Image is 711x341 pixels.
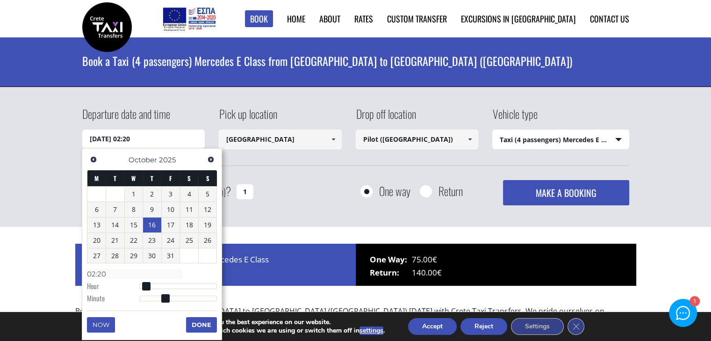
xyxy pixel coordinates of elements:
a: 10 [162,202,180,217]
a: Book [245,10,273,28]
button: Reject [460,318,507,335]
a: 22 [125,233,143,248]
img: Crete Taxi Transfers | Book a Taxi transfer from Chania airport to Pilot (Georgioupolis) | Crete ... [82,2,132,52]
input: Select drop-off location [356,130,479,149]
label: Pick up location [219,106,277,130]
a: 2 [143,187,161,202]
dt: Hour [87,281,139,293]
a: Previous [87,153,100,166]
a: 21 [106,233,124,248]
a: 24 [162,233,180,248]
p: We are using cookies to give you the best experience on our website. [125,318,385,326]
span: October [129,155,157,164]
a: Show All Items [325,130,341,149]
label: Drop off location [356,106,416,130]
a: 4 [180,187,198,202]
a: 15 [125,218,143,232]
a: Contact us [590,13,629,25]
a: 16 [143,218,161,232]
a: 1 [125,187,143,202]
span: Saturday [187,174,191,183]
button: Close GDPR Cookie Banner [567,318,584,335]
span: Tuesday [114,174,116,183]
a: Custom Transfer [387,13,447,25]
a: 6 [87,202,106,217]
a: 26 [199,233,217,248]
button: settings [359,326,383,335]
a: 27 [87,248,106,263]
a: 30 [143,248,161,263]
span: Next [207,156,215,163]
a: 19 [199,218,217,232]
span: Monday [94,174,99,183]
a: Crete Taxi Transfers | Book a Taxi transfer from Chania airport to Pilot (Georgioupolis) | Crete ... [82,21,132,31]
p: You can find out more about which cookies we are using or switch them off in . [125,326,385,335]
a: 20 [87,233,106,248]
a: 29 [125,248,143,263]
a: Home [287,13,305,25]
button: Done [186,317,217,332]
h1: Book a Taxi (4 passengers) Mercedes E Class from [GEOGRAPHIC_DATA] to [GEOGRAPHIC_DATA] ([GEOGRAP... [82,37,629,84]
div: 1 [689,297,699,307]
dt: Minute [87,293,139,305]
span: 2025 [159,155,176,164]
a: 5 [199,187,217,202]
a: 11 [180,202,198,217]
a: Rates [354,13,373,25]
a: 18 [180,218,198,232]
span: One Way: [370,253,412,266]
a: 17 [162,218,180,232]
a: 23 [143,233,161,248]
span: Return: [370,266,412,279]
span: Sunday [206,174,209,183]
img: e-bannersEUERDF180X90.jpg [161,5,217,33]
button: Now [87,317,115,332]
a: 14 [106,218,124,232]
span: Previous [90,156,97,163]
span: Wednesday [131,174,136,183]
a: About [319,13,340,25]
button: MAKE A BOOKING [503,180,629,205]
a: 13 [87,218,106,232]
label: Return [438,185,463,197]
a: Show All Items [462,130,478,149]
a: Excursions in [GEOGRAPHIC_DATA] [461,13,576,25]
label: One way [379,185,410,197]
span: Taxi (4 passengers) Mercedes E Class [493,130,629,150]
a: 8 [125,202,143,217]
span: Thursday [151,174,153,183]
label: Departure date and time [82,106,170,130]
input: Select pickup location [219,130,342,149]
a: 28 [106,248,124,263]
a: 25 [180,233,198,248]
span: Friday [169,174,172,183]
label: Vehicle type [492,106,538,130]
a: 12 [199,202,217,217]
a: 3 [162,187,180,202]
a: 31 [162,248,180,263]
a: 9 [143,202,161,217]
button: Settings [511,318,564,335]
a: 7 [106,202,124,217]
a: Next [204,153,217,166]
div: 75.00€ 140.00€ [356,244,636,286]
div: Price for 1 x Taxi (4 passengers) Mercedes E Class [75,244,356,286]
button: Accept [408,318,457,335]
